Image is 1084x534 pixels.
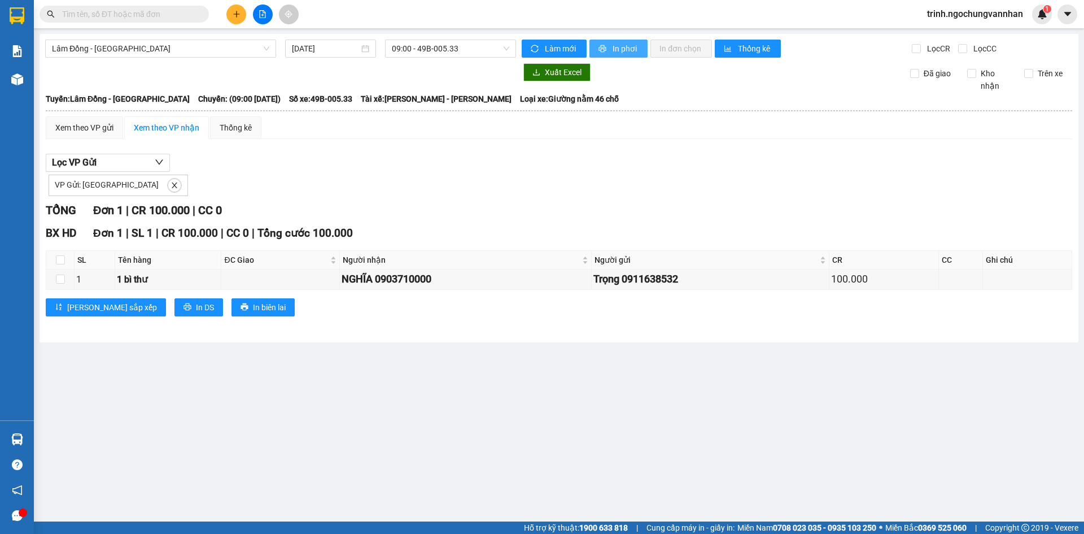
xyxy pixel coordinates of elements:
div: 100.000 [831,271,936,287]
button: downloadXuất Excel [523,63,591,81]
strong: 0369 525 060 [918,523,967,532]
b: Tuyến: Lâm Đồng - [GEOGRAPHIC_DATA] [46,94,190,103]
button: caret-down [1057,5,1077,24]
span: Lọc CC [969,42,998,55]
span: printer [598,45,608,54]
button: syncLàm mới [522,40,587,58]
span: | [126,227,129,240]
button: printerIn biên lai [231,298,295,316]
span: Số xe: 49B-005.33 [289,93,352,105]
span: | [193,203,195,217]
span: copyright [1021,524,1029,532]
span: file-add [259,10,266,18]
th: Ghi chú [983,251,1072,270]
span: Cung cấp máy in - giấy in: [646,522,735,534]
span: CC 0 [198,203,222,217]
button: aim [279,5,299,24]
div: Thống kê [220,121,252,134]
th: Tên hàng [115,251,221,270]
img: warehouse-icon [11,433,23,445]
span: sort-ascending [55,303,63,312]
th: CR [829,251,938,270]
button: plus [226,5,246,24]
span: printer [241,303,248,312]
span: Đơn 1 [93,227,123,240]
strong: 1900 633 818 [579,523,628,532]
span: Miền Nam [737,522,876,534]
span: close [168,181,181,189]
span: bar-chart [724,45,733,54]
button: file-add [253,5,273,24]
img: warehouse-icon [11,73,23,85]
span: printer [183,303,191,312]
span: Đã giao [919,67,955,80]
li: VP [GEOGRAPHIC_DATA] [6,61,78,98]
button: sort-ascending[PERSON_NAME] sắp xếp [46,298,166,316]
span: Người gửi [595,254,818,266]
span: environment [78,76,86,84]
img: solution-icon [11,45,23,57]
button: printerIn phơi [589,40,648,58]
img: logo-vxr [10,7,24,24]
div: Xem theo VP nhận [134,121,199,134]
span: Miền Bắc [885,522,967,534]
input: Tìm tên, số ĐT hoặc mã đơn [62,8,195,20]
button: printerIn DS [174,298,223,316]
button: Lọc VP Gửi [46,154,170,172]
span: 1 [1045,5,1049,13]
span: Tài xế: [PERSON_NAME] - [PERSON_NAME] [361,93,512,105]
span: Đơn 1 [93,203,123,217]
button: In đơn chọn [650,40,712,58]
span: Xuất Excel [545,66,582,79]
div: Trọng 0911638532 [593,271,828,287]
span: message [12,510,23,521]
span: | [221,227,224,240]
span: caret-down [1063,9,1073,19]
span: download [532,68,540,77]
span: 09:00 - 49B-005.33 [392,40,509,57]
li: VP BX HD [78,61,150,73]
span: SL 1 [132,227,153,240]
span: aim [285,10,292,18]
span: | [156,227,159,240]
span: Lâm Đồng - Hải Dương [52,40,269,57]
strong: 0708 023 035 - 0935 103 250 [773,523,876,532]
span: ĐC Giao [224,254,328,266]
span: Trên xe [1033,67,1067,80]
span: In biên lai [253,301,286,314]
span: Hỗ trợ kỹ thuật: [524,522,628,534]
span: Lọc VP Gửi [52,155,97,170]
span: In DS [196,301,214,314]
span: trinh.ngochungvannhan [918,7,1032,21]
div: NGHĨA 0903710000 [342,271,589,287]
span: Loại xe: Giường nằm 46 chỗ [520,93,619,105]
span: | [126,203,129,217]
th: SL [75,251,115,270]
span: Người nhận [343,254,580,266]
input: 15/08/2025 [292,42,359,55]
span: question-circle [12,459,23,470]
span: | [975,522,977,534]
span: sync [531,45,540,54]
span: In phơi [613,42,639,55]
span: | [252,227,255,240]
span: Lọc CR [923,42,952,55]
li: Công ty TNHH [PERSON_NAME] [6,6,164,48]
span: plus [233,10,241,18]
span: Thống kê [738,42,772,55]
span: TỔNG [46,203,76,217]
span: Chuyến: (09:00 [DATE]) [198,93,281,105]
th: CC [939,251,983,270]
span: VP Gửi: [GEOGRAPHIC_DATA] [55,180,159,189]
img: icon-new-feature [1037,9,1047,19]
span: down [155,158,164,167]
div: 1 bì thư [117,272,219,286]
span: | [636,522,638,534]
span: CR 100.000 [132,203,190,217]
button: close [168,179,181,192]
div: Xem theo VP gửi [55,121,113,134]
span: Làm mới [545,42,578,55]
span: Tổng cước 100.000 [257,227,353,240]
span: CC 0 [226,227,249,240]
span: ⚪️ [879,526,882,530]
